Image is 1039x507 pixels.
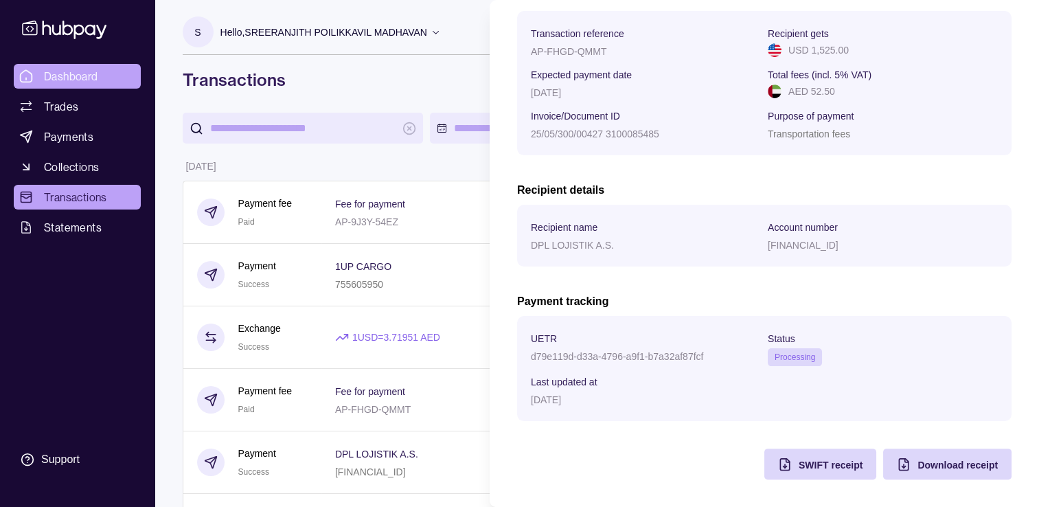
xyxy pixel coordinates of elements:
p: Total fees (incl. 5% VAT) [768,69,871,80]
img: us [768,43,781,57]
span: SWIFT receipt [799,460,863,471]
p: [DATE] [531,87,561,98]
p: Status [768,333,795,344]
p: UETR [531,333,557,344]
p: [DATE] [531,394,561,405]
img: ae [768,84,781,98]
p: Account number [768,222,838,233]
h2: Recipient details [517,183,1012,198]
p: Purpose of payment [768,111,854,122]
p: Transportation fees [768,128,850,139]
button: Download receipt [883,449,1012,480]
span: Processing [775,352,815,362]
p: Expected payment date [531,69,632,80]
p: Transaction reference [531,28,624,39]
p: USD 1,525.00 [788,43,849,58]
p: Invoice/Document ID [531,111,620,122]
h2: Payment tracking [517,294,1012,309]
p: DPL LOJISTIK A.S. [531,240,614,251]
span: Download receipt [917,460,998,471]
p: Recipient name [531,222,597,233]
p: Recipient gets [768,28,829,39]
button: SWIFT receipt [764,449,876,480]
p: Last updated at [531,376,597,387]
p: AED 52.50 [788,84,835,99]
p: 25/05/300/00427 3100085485 [531,128,659,139]
p: AP-FHGD-QMMT [531,46,606,57]
p: [FINANCIAL_ID] [768,240,838,251]
p: d79e119d-d33a-4796-a9f1-b7a32af87fcf [531,351,703,362]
